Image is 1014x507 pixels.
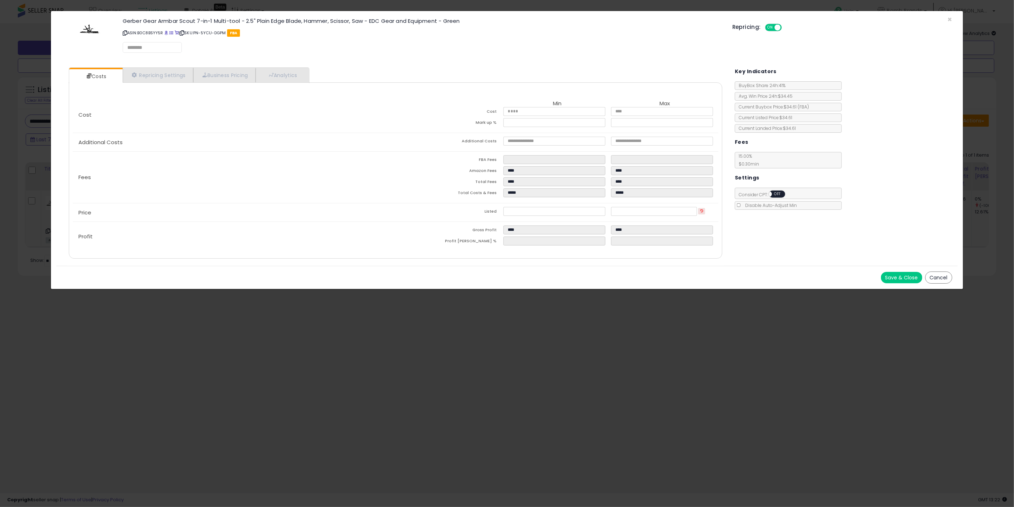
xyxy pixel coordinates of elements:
p: Fees [73,174,396,180]
span: BuyBox Share 24h: 41% [735,82,785,88]
p: ASIN: B0C8BSYY5R | SKU: PN-5YCU-DGPM [123,27,722,39]
a: Costs [69,69,122,83]
p: Cost [73,112,396,118]
button: Save & Close [881,272,922,283]
a: Repricing Settings [123,68,193,82]
td: Listed [396,207,503,218]
span: Current Landed Price: $34.61 [735,125,796,131]
td: Total Costs & Fees [396,188,503,199]
span: Consider CPT: [735,192,795,198]
td: Cost [396,107,503,118]
h3: Gerber Gear Armbar Scout 7-in-1 Multi-tool - 2.5" Plain Edge Blade, Hammer, Scissor, Saw - EDC Ge... [123,18,722,24]
td: Profit [PERSON_NAME] % [396,237,503,248]
th: Max [611,101,719,107]
button: Cancel [925,272,952,284]
span: OFF [780,25,792,31]
p: Additional Costs [73,140,396,145]
h5: Key Indicators [735,67,777,76]
a: Analytics [256,68,308,82]
span: × [948,14,952,25]
td: FBA Fees [396,155,503,166]
p: Profit [73,234,396,239]
span: 15.00 % [735,153,759,167]
h5: Fees [735,138,748,147]
span: FBA [227,29,240,37]
a: BuyBox page [164,30,168,36]
span: Current Listed Price: $34.61 [735,115,792,121]
h5: Repricing: [732,24,761,30]
a: Your listing only [175,30,179,36]
td: Mark up % [396,118,503,129]
h5: Settings [735,173,759,182]
span: OFF [772,191,784,197]
p: Price [73,210,396,216]
td: Gross Profit [396,225,503,237]
td: Additional Costs [396,137,503,148]
img: 31FzdHP24wL._SL60_.jpg [79,18,100,40]
th: Min [503,101,611,107]
span: ON [766,25,775,31]
span: Disable Auto-Adjust Min [742,202,797,208]
span: $0.30 min [735,161,759,167]
span: Current Buybox Price: [735,104,809,110]
a: Business Pricing [193,68,256,82]
span: Avg. Win Price 24h: $34.45 [735,93,793,99]
span: ( FBA ) [798,104,809,110]
span: $34.61 [784,104,809,110]
td: Amazon Fees [396,166,503,177]
a: All offer listings [169,30,173,36]
td: Total Fees [396,177,503,188]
